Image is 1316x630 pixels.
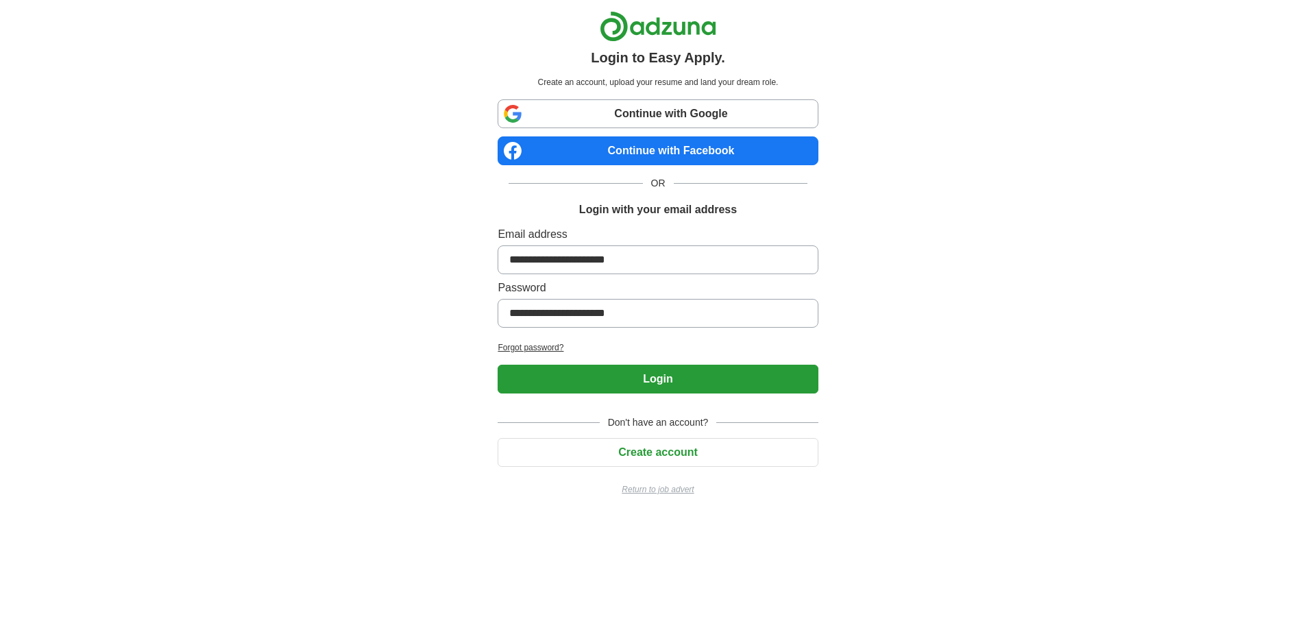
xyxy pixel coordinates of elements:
[498,136,818,165] a: Continue with Facebook
[643,176,674,191] span: OR
[498,99,818,128] a: Continue with Google
[579,202,737,218] h1: Login with your email address
[591,47,725,68] h1: Login to Easy Apply.
[500,76,815,88] p: Create an account, upload your resume and land your dream role.
[498,446,818,458] a: Create account
[498,226,818,243] label: Email address
[600,415,717,430] span: Don't have an account?
[498,438,818,467] button: Create account
[498,365,818,393] button: Login
[498,341,818,354] a: Forgot password?
[498,483,818,496] a: Return to job advert
[498,280,818,296] label: Password
[600,11,716,42] img: Adzuna logo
